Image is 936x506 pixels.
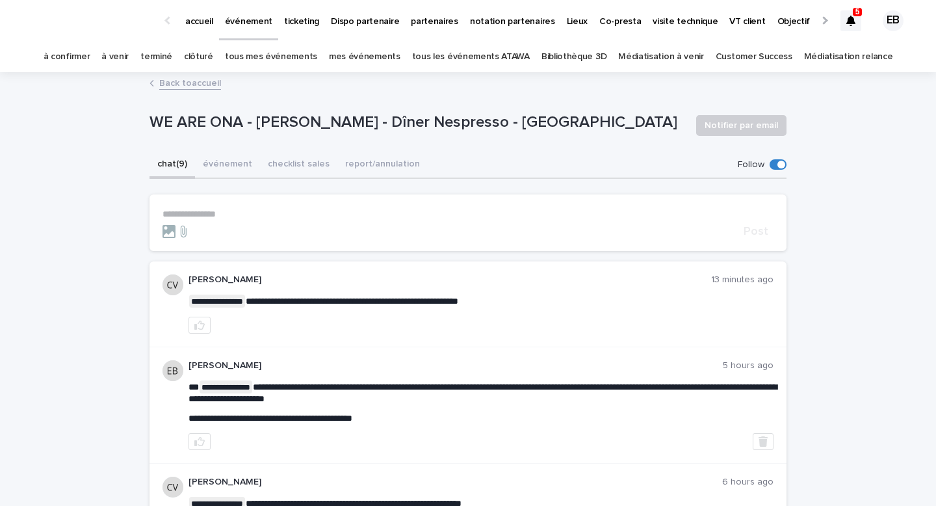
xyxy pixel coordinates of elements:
[883,10,903,31] div: EB
[188,433,211,450] button: like this post
[149,152,195,179] button: chat (9)
[618,42,704,72] a: Médiatisation à venir
[738,226,773,237] button: Post
[140,42,172,72] a: terminé
[711,274,773,286] p: 13 minutes ago
[188,274,711,286] p: [PERSON_NAME]
[804,42,893,72] a: Médiatisation relance
[26,8,152,34] img: Ls34BcGeRexTGTNfXpUC
[744,226,768,237] span: Post
[855,7,860,16] p: 5
[722,477,773,488] p: 6 hours ago
[723,360,773,371] p: 5 hours ago
[188,360,723,371] p: [PERSON_NAME]
[412,42,530,72] a: tous les événements ATAWA
[705,119,778,132] span: Notifier par email
[738,159,764,170] p: Follow
[149,113,686,132] p: WE ARE ONA - [PERSON_NAME] - Dîner Nespresso - [GEOGRAPHIC_DATA]
[101,42,129,72] a: à venir
[753,433,773,450] button: Delete post
[337,152,428,179] button: report/annulation
[696,115,786,136] button: Notifier par email
[840,10,861,31] div: 5
[188,317,211,334] button: like this post
[188,477,722,488] p: [PERSON_NAME]
[716,42,792,72] a: Customer Success
[159,75,221,90] a: Back toaccueil
[44,42,90,72] a: à confirmer
[195,152,260,179] button: événement
[260,152,337,179] button: checklist sales
[329,42,400,72] a: mes événements
[541,42,606,72] a: Bibliothèque 3D
[225,42,317,72] a: tous mes événements
[184,42,213,72] a: clôturé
